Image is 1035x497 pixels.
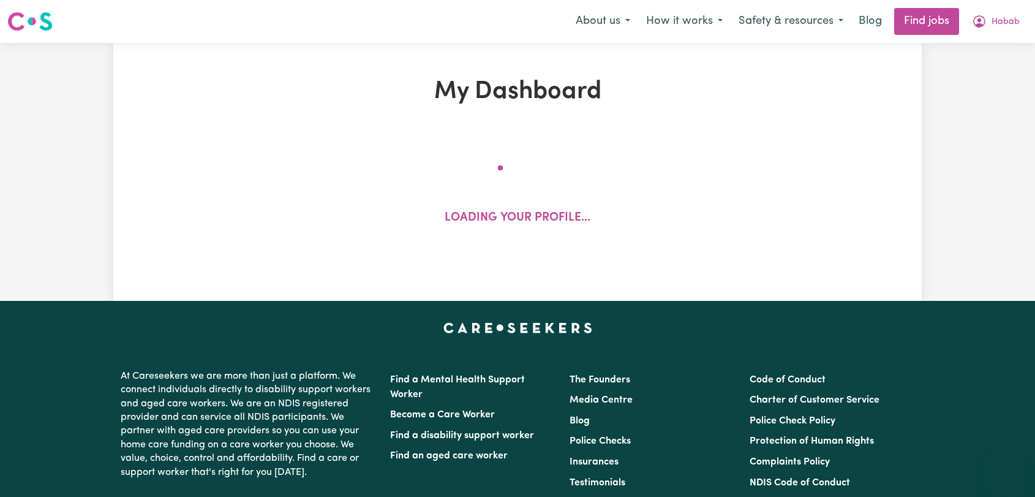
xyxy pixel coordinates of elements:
a: Insurances [570,457,619,467]
a: Media Centre [570,395,633,405]
a: Testimonials [570,478,625,488]
a: Careseekers home page [443,323,592,333]
a: Blog [570,416,590,426]
img: Careseekers logo [7,10,53,32]
p: At Careseekers we are more than just a platform. We connect individuals directly to disability su... [121,365,375,484]
a: Blog [851,8,889,35]
a: Find jobs [894,8,959,35]
a: Charter of Customer Service [750,395,879,405]
h1: My Dashboard [255,77,780,107]
p: Loading your profile... [445,210,590,227]
a: Careseekers logo [7,7,53,36]
iframe: Button to launch messaging window [986,448,1025,487]
button: My Account [964,9,1028,34]
button: Safety & resources [731,9,851,34]
a: Complaints Policy [750,457,830,467]
a: Become a Care Worker [390,410,495,420]
a: Find a Mental Health Support Worker [390,375,525,400]
a: The Founders [570,375,630,385]
a: NDIS Code of Conduct [750,478,850,488]
a: Find an aged care worker [390,451,508,461]
a: Protection of Human Rights [750,436,874,446]
button: How it works [638,9,731,34]
button: About us [568,9,638,34]
a: Police Check Policy [750,416,835,426]
span: Habab [992,15,1020,29]
a: Find a disability support worker [390,431,534,441]
a: Police Checks [570,436,631,446]
a: Code of Conduct [750,375,826,385]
